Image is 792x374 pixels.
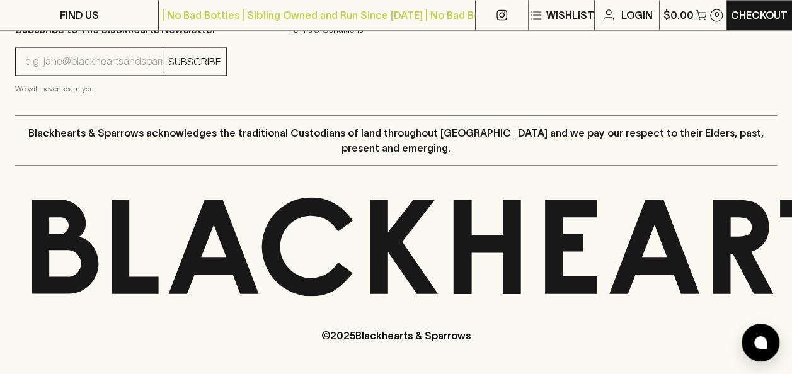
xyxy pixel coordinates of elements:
[168,54,221,69] p: SUBSCRIBE
[546,8,594,23] p: Wishlist
[621,8,653,23] p: Login
[25,125,767,156] p: Blackhearts & Sparrows acknowledges the traditional Custodians of land throughout [GEOGRAPHIC_DAT...
[754,336,767,349] img: bubble-icon
[15,82,227,95] p: We will never spam you
[663,8,693,23] p: $0.00
[60,8,99,23] p: FIND US
[731,8,788,23] p: Checkout
[290,22,502,37] a: Terms & Conditions
[163,48,226,75] button: SUBSCRIBE
[25,52,163,72] input: e.g. jane@blackheartsandsparrows.com.au
[714,11,719,18] p: 0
